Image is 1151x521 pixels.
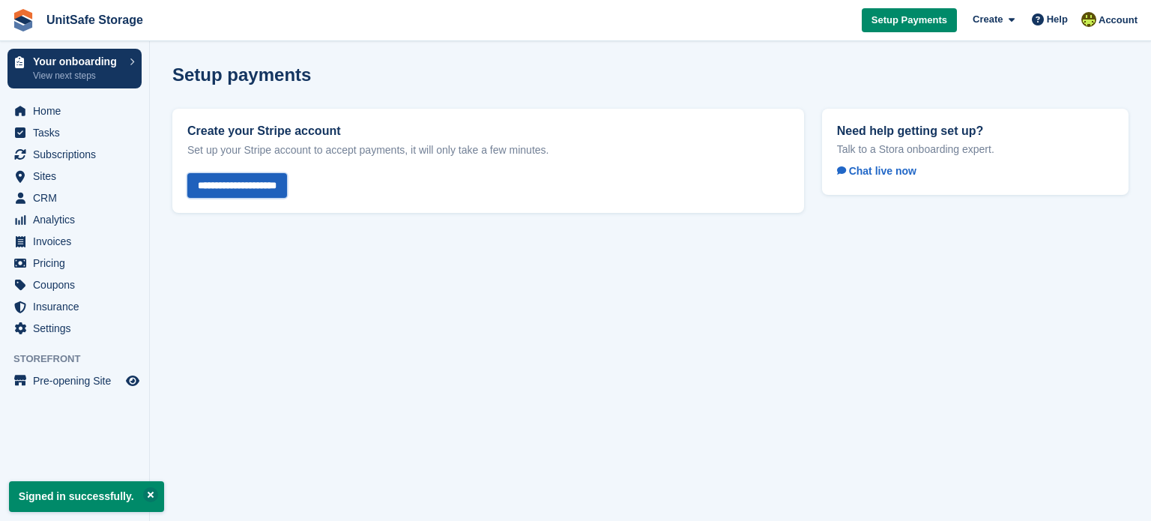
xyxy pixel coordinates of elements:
span: Sites [33,166,123,187]
span: Pricing [33,253,123,274]
a: Your onboarding View next steps [7,49,142,88]
h2: Create your Stripe account [187,124,789,138]
a: menu [7,144,142,165]
a: menu [7,166,142,187]
span: Coupons [33,274,123,295]
a: menu [7,231,142,252]
span: Help [1047,12,1068,27]
p: Talk to a Stora onboarding expert. [837,142,1114,156]
a: menu [7,274,142,295]
a: menu [7,122,142,143]
span: Chat live now [837,165,916,177]
a: Setup Payments [862,8,957,33]
span: Home [33,100,123,121]
span: Insurance [33,296,123,317]
span: Invoices [33,231,123,252]
span: Tasks [33,122,123,143]
span: CRM [33,187,123,208]
a: UnitSafe Storage [40,7,149,32]
span: Analytics [33,209,123,230]
p: Signed in successfully. [9,481,164,512]
a: menu [7,296,142,317]
p: Set up your Stripe account to accept payments, it will only take a few minutes. [187,142,789,158]
span: Account [1099,13,1138,28]
span: Pre-opening Site [33,370,123,391]
p: View next steps [33,69,122,82]
a: Chat live now [837,162,928,180]
a: menu [7,253,142,274]
img: Jeff Bodenmuller [1081,12,1096,27]
span: Settings [33,318,123,339]
a: Preview store [124,372,142,390]
p: Your onboarding [33,56,122,67]
span: Subscriptions [33,144,123,165]
span: Setup Payments [871,13,947,28]
h2: Need help getting set up? [837,124,1114,138]
span: Storefront [13,352,149,367]
a: menu [7,209,142,230]
h1: Setup payments [172,64,311,85]
a: menu [7,370,142,391]
span: Create [973,12,1003,27]
img: stora-icon-8386f47178a22dfd0bd8f6a31ec36ba5ce8667c1dd55bd0f319d3a0aa187defe.svg [12,9,34,31]
a: menu [7,318,142,339]
a: menu [7,187,142,208]
a: menu [7,100,142,121]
